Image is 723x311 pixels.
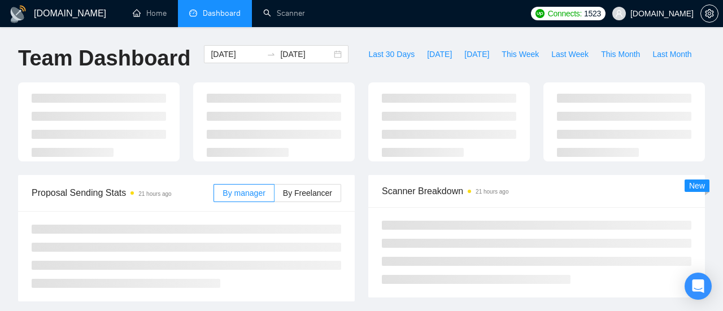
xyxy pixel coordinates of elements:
span: dashboard [189,9,197,17]
span: Dashboard [203,8,241,18]
span: New [689,181,705,190]
span: Last Month [652,48,691,60]
span: [DATE] [464,48,489,60]
span: Scanner Breakdown [382,184,691,198]
span: [DATE] [427,48,452,60]
a: setting [700,9,718,18]
input: End date [280,48,332,60]
a: searchScanner [263,8,305,18]
button: setting [700,5,718,23]
span: setting [701,9,718,18]
time: 21 hours ago [476,189,508,195]
time: 21 hours ago [138,191,171,197]
span: Last 30 Days [368,48,415,60]
a: homeHome [133,8,167,18]
img: logo [9,5,27,23]
span: Proposal Sending Stats [32,186,214,200]
span: By manager [223,189,265,198]
span: 1523 [584,7,601,20]
span: This Month [601,48,640,60]
span: This Week [502,48,539,60]
span: Last Week [551,48,589,60]
button: [DATE] [458,45,495,63]
span: user [615,10,623,17]
span: swap-right [267,50,276,59]
button: This Week [495,45,545,63]
span: Connects: [548,7,582,20]
button: [DATE] [421,45,458,63]
button: This Month [595,45,646,63]
h1: Team Dashboard [18,45,190,72]
div: Open Intercom Messenger [685,273,712,300]
input: Start date [211,48,262,60]
span: to [267,50,276,59]
button: Last 30 Days [362,45,421,63]
span: By Freelancer [283,189,332,198]
button: Last Month [646,45,698,63]
img: upwork-logo.png [535,9,545,18]
button: Last Week [545,45,595,63]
